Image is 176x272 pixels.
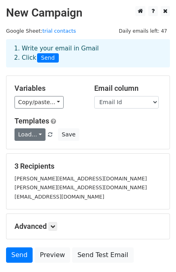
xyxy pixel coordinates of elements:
[116,27,170,36] span: Daily emails left: 47
[6,247,33,263] a: Send
[72,247,133,263] a: Send Test Email
[14,128,46,141] a: Load...
[14,162,162,171] h5: 3 Recipients
[8,44,168,63] div: 1. Write your email in Gmail 2. Click
[14,184,147,190] small: [PERSON_NAME][EMAIL_ADDRESS][DOMAIN_NAME]
[37,53,59,63] span: Send
[136,233,176,272] iframe: Chat Widget
[6,6,170,20] h2: New Campaign
[14,117,49,125] a: Templates
[14,96,64,109] a: Copy/paste...
[14,84,82,93] h5: Variables
[14,176,147,182] small: [PERSON_NAME][EMAIL_ADDRESS][DOMAIN_NAME]
[35,247,70,263] a: Preview
[14,222,162,231] h5: Advanced
[42,28,76,34] a: trial contacts
[58,128,79,141] button: Save
[6,28,76,34] small: Google Sheet:
[116,28,170,34] a: Daily emails left: 47
[14,194,104,200] small: [EMAIL_ADDRESS][DOMAIN_NAME]
[94,84,162,93] h5: Email column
